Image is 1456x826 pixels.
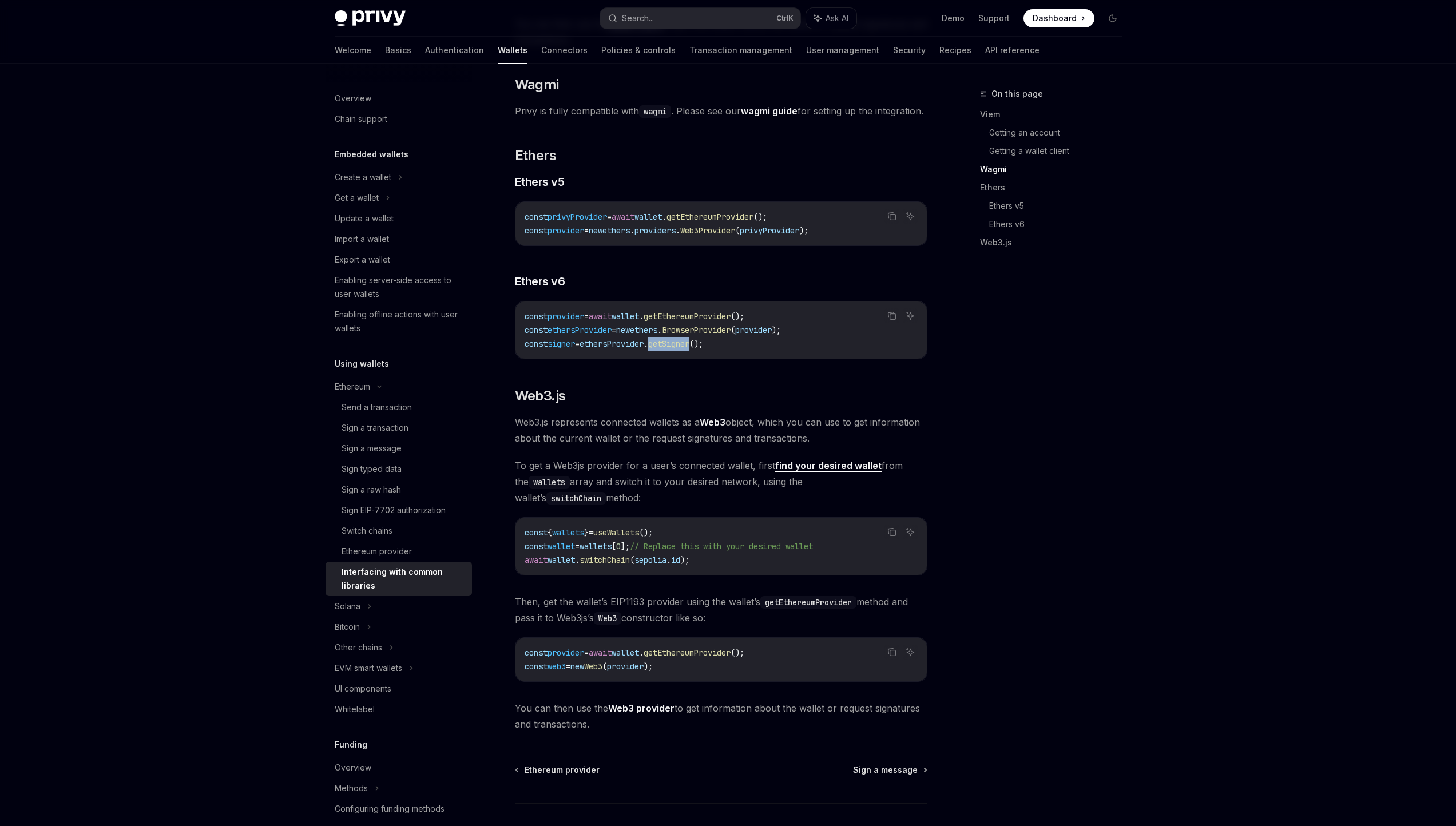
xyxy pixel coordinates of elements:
span: Privy is fully compatible with . Please see our for setting up the integration. [515,103,927,119]
span: provider [548,225,584,236]
span: . [662,212,666,222]
div: Whitelabel [335,702,375,716]
span: ( [735,225,740,236]
span: ( [731,325,735,335]
div: Overview [335,761,371,775]
code: getEthereumProvider [760,596,856,609]
span: await [589,311,612,321]
a: UI components [326,678,472,699]
button: Copy the contents from the code block [884,645,899,660]
span: ); [772,325,781,335]
div: Bitcoin [335,620,360,634]
a: Sign EIP-7702 authorization [326,500,472,521]
h5: Embedded wallets [335,148,408,161]
span: ); [680,555,689,565]
a: Sign typed data [326,459,472,479]
div: Update a wallet [335,212,394,225]
span: Web3Provider [680,225,735,236]
a: Interfacing with common libraries [326,562,472,596]
span: Web3 [584,661,602,672]
a: Import a wallet [326,229,472,249]
button: Copy the contents from the code block [884,525,899,539]
button: Search...CtrlK [600,8,800,29]
span: = [575,339,580,349]
div: Search... [622,11,654,25]
span: ); [644,661,653,672]
span: providers [634,225,676,236]
span: BrowserProvider [662,325,731,335]
span: Ethers v5 [515,174,565,190]
div: Sign a raw hash [342,483,401,497]
a: Sign a raw hash [326,479,472,500]
span: web3 [548,661,566,672]
span: ethersProvider [580,339,644,349]
span: // Replace this with your desired wallet [630,541,813,551]
span: You can then use the to get information about the wallet or request signatures and transactions. [515,700,927,732]
code: switchChain [546,492,606,505]
a: Chain support [326,109,472,129]
span: wallet [548,555,575,565]
a: Viem [980,105,1131,124]
div: Send a transaction [342,400,412,414]
span: const [525,225,548,236]
span: const [525,648,548,658]
span: . [657,325,662,335]
span: getEthereumProvider [666,212,753,222]
a: Security [893,37,926,64]
button: Ask AI [903,645,918,660]
span: Wagmi [515,76,559,94]
div: Export a wallet [335,253,390,267]
button: Ask AI [806,8,856,29]
a: Demo [942,13,965,24]
a: Overview [326,757,472,778]
span: ); [799,225,808,236]
a: Update a wallet [326,208,472,229]
span: provider [607,661,644,672]
a: Ethers v6 [989,215,1131,233]
a: Wallets [498,37,527,64]
a: API reference [985,37,1040,64]
span: ethers [602,225,630,236]
a: Sign a transaction [326,418,472,438]
a: Configuring funding methods [326,799,472,819]
a: Basics [385,37,411,64]
div: Sign typed data [342,462,402,476]
img: dark logo [335,10,406,26]
span: 0 [616,541,621,551]
div: Enabling server-side access to user wallets [335,273,465,301]
a: Wagmi [980,160,1131,178]
div: Methods [335,781,368,795]
span: ( [630,555,634,565]
span: = [612,325,616,335]
button: Toggle dark mode [1104,9,1122,27]
span: wallets [580,541,612,551]
a: Sign a message [326,438,472,459]
span: getSigner [648,339,689,349]
a: Web3 [700,416,725,428]
div: Get a wallet [335,191,379,205]
span: Sign a message [853,764,918,776]
span: ethers [630,325,657,335]
span: Ctrl K [776,14,794,23]
code: wagmi [639,105,671,118]
a: find your desired wallet [775,460,882,472]
a: Policies & controls [601,37,676,64]
code: wallets [529,476,570,489]
span: const [525,339,548,349]
span: wallet [612,648,639,658]
span: = [566,661,570,672]
div: Sign a message [342,442,402,455]
span: Web3.js [515,387,566,405]
strong: Web3 provider [608,702,675,714]
span: const [525,311,548,321]
a: Ethereum provider [516,764,600,776]
a: Getting a wallet client [989,142,1131,160]
span: To get a Web3js provider for a user’s connected wallet, first from the array and switch it to you... [515,458,927,506]
div: Enabling offline actions with user wallets [335,308,465,335]
span: ethersProvider [548,325,612,335]
a: Enabling offline actions with user wallets [326,304,472,339]
span: ]; [621,541,630,551]
span: Ethers [515,146,556,165]
span: ( [602,661,607,672]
